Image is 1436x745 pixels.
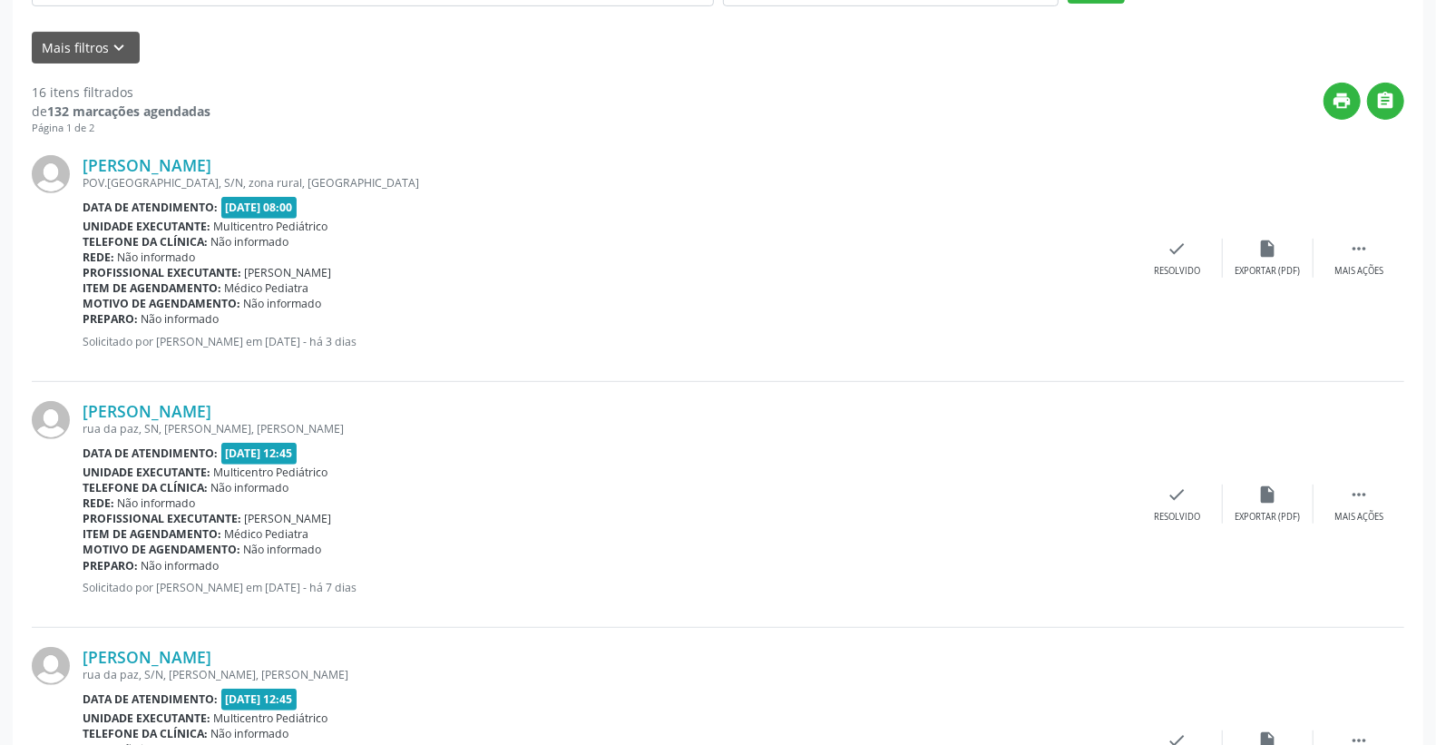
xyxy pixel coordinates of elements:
[83,542,240,557] b: Motivo de agendamento:
[1236,511,1301,524] div: Exportar (PDF)
[1333,91,1353,111] i: print
[110,38,130,58] i: keyboard_arrow_down
[1334,511,1383,524] div: Mais ações
[1236,265,1301,278] div: Exportar (PDF)
[83,446,218,461] b: Data de atendimento:
[83,726,208,741] b: Telefone da clínica:
[83,265,241,280] b: Profissional executante:
[83,580,1132,595] p: Solicitado por [PERSON_NAME] em [DATE] - há 7 dias
[83,558,138,573] b: Preparo:
[214,711,328,726] span: Multicentro Pediátrico
[83,200,218,215] b: Data de atendimento:
[245,265,332,280] span: [PERSON_NAME]
[1258,239,1278,259] i: insert_drive_file
[211,480,289,495] span: Não informado
[83,401,211,421] a: [PERSON_NAME]
[32,401,70,439] img: img
[83,421,1132,436] div: rua da paz, SN, [PERSON_NAME], [PERSON_NAME]
[1334,265,1383,278] div: Mais ações
[47,103,210,120] strong: 132 marcações agendadas
[214,219,328,234] span: Multicentro Pediátrico
[118,250,196,265] span: Não informado
[1349,485,1369,505] i: 
[83,155,211,175] a: [PERSON_NAME]
[118,495,196,511] span: Não informado
[214,465,328,480] span: Multicentro Pediátrico
[1258,485,1278,505] i: insert_drive_file
[225,280,309,296] span: Médico Pediatra
[32,32,140,64] button: Mais filtroskeyboard_arrow_down
[32,102,210,121] div: de
[142,558,220,573] span: Não informado
[1167,239,1187,259] i: check
[1154,265,1200,278] div: Resolvido
[221,689,298,710] span: [DATE] 12:45
[244,296,322,311] span: Não informado
[83,511,241,526] b: Profissional executante:
[1349,239,1369,259] i: 
[1367,83,1404,120] button: 
[211,234,289,250] span: Não informado
[221,443,298,464] span: [DATE] 12:45
[221,197,298,218] span: [DATE] 08:00
[1167,485,1187,505] i: check
[245,511,332,526] span: [PERSON_NAME]
[83,667,1132,682] div: rua da paz, S/N, [PERSON_NAME], [PERSON_NAME]
[83,234,208,250] b: Telefone da clínica:
[83,465,210,480] b: Unidade executante:
[83,334,1132,349] p: Solicitado por [PERSON_NAME] em [DATE] - há 3 dias
[211,726,289,741] span: Não informado
[83,711,210,726] b: Unidade executante:
[83,219,210,234] b: Unidade executante:
[225,526,309,542] span: Médico Pediatra
[83,311,138,327] b: Preparo:
[83,280,221,296] b: Item de agendamento:
[32,83,210,102] div: 16 itens filtrados
[83,250,114,265] b: Rede:
[83,175,1132,191] div: POV.[GEOGRAPHIC_DATA], S/N, zona rural, [GEOGRAPHIC_DATA]
[142,311,220,327] span: Não informado
[1154,511,1200,524] div: Resolvido
[244,542,322,557] span: Não informado
[83,691,218,707] b: Data de atendimento:
[32,155,70,193] img: img
[1324,83,1361,120] button: print
[83,526,221,542] b: Item de agendamento:
[83,495,114,511] b: Rede:
[32,647,70,685] img: img
[83,296,240,311] b: Motivo de agendamento:
[83,480,208,495] b: Telefone da clínica:
[1376,91,1396,111] i: 
[32,121,210,136] div: Página 1 de 2
[83,647,211,667] a: [PERSON_NAME]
